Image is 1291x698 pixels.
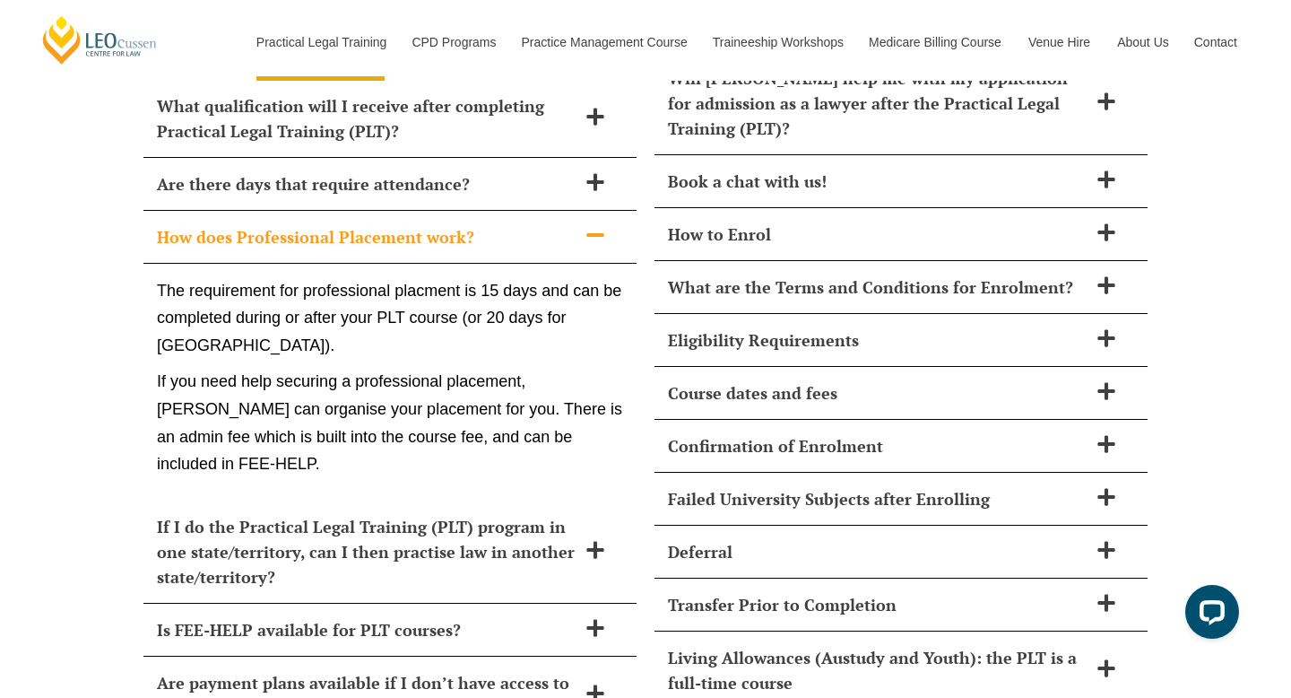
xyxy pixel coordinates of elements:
h2: Are there days that require attendance? [157,171,576,196]
h2: If I do the Practical Legal Training (PLT) program in one state/territory, can I then practise la... [157,514,576,589]
h2: Transfer Prior to Completion [668,592,1087,617]
h2: Confirmation of Enrolment [668,433,1087,458]
h2: What qualification will I receive after completing Practical Legal Training (PLT)? [157,93,576,144]
h2: Deferral [668,539,1087,564]
h2: Will [PERSON_NAME] help me with my application for admission as a lawyer after the Practical Lega... [668,65,1087,141]
a: Venue Hire [1015,4,1104,81]
a: Traineeship Workshops [699,4,855,81]
h2: Course dates and fees [668,380,1087,406]
a: Practical Legal Training [243,4,399,81]
h2: What are the Terms and Conditions for Enrolment? [668,275,1087,300]
a: CPD Programs [398,4,507,81]
a: [PERSON_NAME] Centre for Law [40,14,160,65]
a: About Us [1104,4,1181,81]
h2: How does Professional Placement work? [157,224,576,249]
p: The requirement for professional placment is 15 days and can be completed during or after your PL... [157,277,623,360]
h2: Failed University Subjects after Enrolling [668,486,1087,511]
a: Medicare Billing Course [855,4,1015,81]
h2: Is FEE-HELP available for PLT courses? [157,617,576,642]
h2: Eligibility Requirements [668,327,1087,353]
h2: Living Allowances (Austudy and Youth): the PLT is a full-time course [668,645,1087,695]
iframe: LiveChat chat widget [1171,578,1246,653]
a: Contact [1181,4,1251,81]
h2: Book a chat with us! [668,169,1087,194]
a: Practice Management Course [508,4,699,81]
h2: How to Enrol [668,222,1087,247]
p: If you need help securing a professional placement, [PERSON_NAME] can organise your placement for... [157,368,623,477]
